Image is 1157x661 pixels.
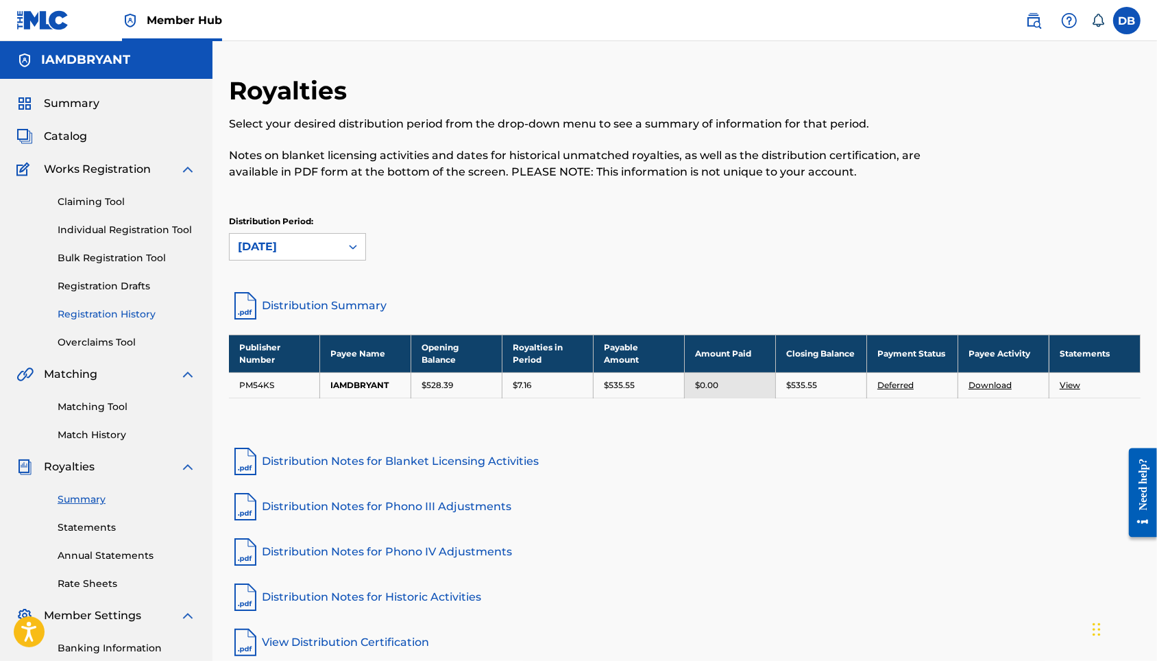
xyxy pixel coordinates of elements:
[58,223,196,237] a: Individual Registration Tool
[180,366,196,383] img: expand
[238,239,332,255] div: [DATE]
[695,379,718,392] p: $0.00
[1061,12,1077,29] img: help
[1060,380,1080,390] a: View
[58,335,196,350] a: Overclaims Tool
[16,608,33,624] img: Member Settings
[58,641,196,656] a: Banking Information
[58,195,196,209] a: Claiming Tool
[122,12,138,29] img: Top Rightsholder
[1049,335,1140,372] th: Statements
[594,335,685,372] th: Payable Amount
[411,335,502,372] th: Opening Balance
[685,335,776,372] th: Amount Paid
[513,379,531,392] p: $7.16
[16,10,69,30] img: MLC Logo
[1088,595,1157,661] iframe: Chat Widget
[1091,14,1105,27] div: Notifications
[229,335,320,372] th: Publisher Number
[16,161,34,178] img: Works Registration
[58,520,196,535] a: Statements
[229,289,262,322] img: distribution-summary-pdf
[16,95,99,112] a: SummarySummary
[786,379,817,392] p: $535.55
[1093,609,1101,650] div: Drag
[58,307,196,322] a: Registration History
[229,581,262,614] img: pdf
[229,75,354,106] h2: Royalties
[229,147,931,180] p: Notes on blanket licensing activities and dates for historical unmatched royalties, as well as th...
[16,128,87,145] a: CatalogCatalog
[44,95,99,112] span: Summary
[229,445,262,478] img: pdf
[229,626,262,659] img: pdf
[16,459,33,475] img: Royalties
[320,335,411,372] th: Payee Name
[180,161,196,178] img: expand
[229,289,1141,322] a: Distribution Summary
[229,626,1141,659] a: View Distribution Certification
[229,581,1141,614] a: Distribution Notes for Historic Activities
[44,161,151,178] span: Works Registration
[229,116,931,132] p: Select your desired distribution period from the drop-down menu to see a summary of information f...
[969,380,1012,390] a: Download
[502,335,594,372] th: Royalties in Period
[58,549,196,563] a: Annual Statements
[422,379,453,392] p: $528.39
[58,400,196,414] a: Matching Tool
[877,380,914,390] a: Deferred
[44,608,141,624] span: Member Settings
[229,490,1141,523] a: Distribution Notes for Phono III Adjustments
[180,459,196,475] img: expand
[958,335,1049,372] th: Payee Activity
[1113,7,1141,34] div: User Menu
[147,12,222,28] span: Member Hub
[44,128,87,145] span: Catalog
[1025,12,1042,29] img: search
[44,459,95,475] span: Royalties
[58,492,196,507] a: Summary
[1119,433,1157,552] iframe: Resource Center
[1056,7,1083,34] div: Help
[41,52,130,68] h5: IAMDBRYANT
[58,279,196,293] a: Registration Drafts
[180,608,196,624] img: expand
[229,490,262,523] img: pdf
[58,577,196,591] a: Rate Sheets
[776,335,867,372] th: Closing Balance
[1020,7,1047,34] a: Public Search
[229,536,262,568] img: pdf
[867,335,958,372] th: Payment Status
[16,95,33,112] img: Summary
[58,251,196,265] a: Bulk Registration Tool
[229,445,1141,478] a: Distribution Notes for Blanket Licensing Activities
[16,128,33,145] img: Catalog
[604,379,635,392] p: $535.55
[16,52,33,69] img: Accounts
[229,536,1141,568] a: Distribution Notes for Phono IV Adjustments
[229,372,320,398] td: PM54KS
[44,366,97,383] span: Matching
[229,215,366,228] p: Distribution Period:
[58,428,196,442] a: Match History
[320,372,411,398] td: IAMDBRYANT
[16,366,34,383] img: Matching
